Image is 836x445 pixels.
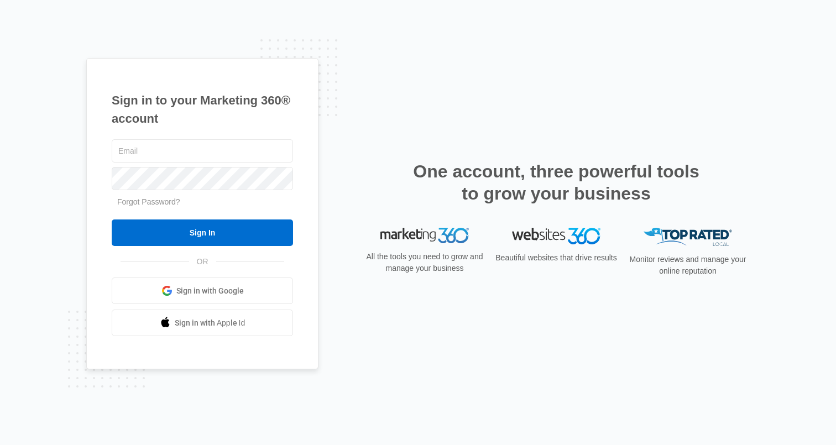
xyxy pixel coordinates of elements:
[189,256,216,268] span: OR
[112,278,293,304] a: Sign in with Google
[380,228,469,243] img: Marketing 360
[512,228,600,244] img: Websites 360
[112,219,293,246] input: Sign In
[494,252,618,264] p: Beautiful websites that drive results
[626,254,750,277] p: Monitor reviews and manage your online reputation
[112,139,293,163] input: Email
[363,251,487,274] p: All the tools you need to grow and manage your business
[410,160,703,205] h2: One account, three powerful tools to grow your business
[176,285,244,297] span: Sign in with Google
[117,197,180,206] a: Forgot Password?
[644,228,732,246] img: Top Rated Local
[112,310,293,336] a: Sign in with Apple Id
[112,91,293,128] h1: Sign in to your Marketing 360® account
[175,317,245,329] span: Sign in with Apple Id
